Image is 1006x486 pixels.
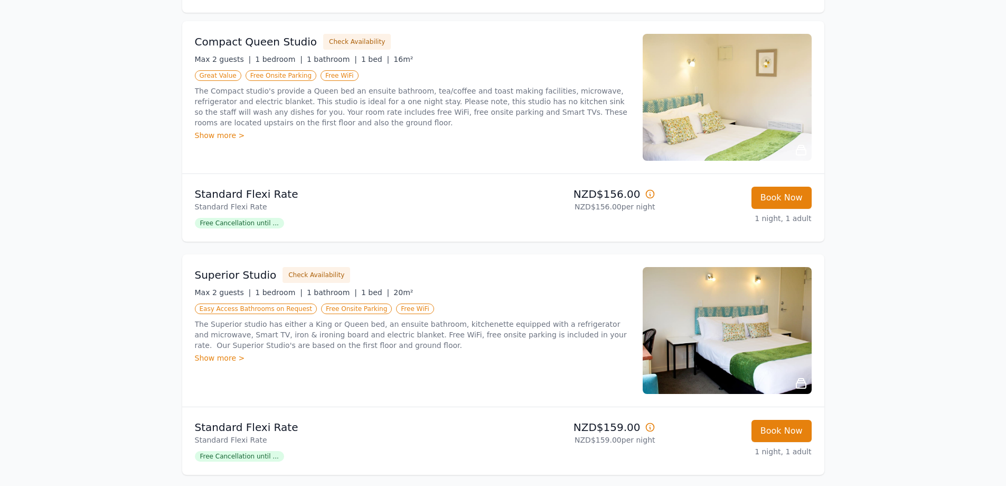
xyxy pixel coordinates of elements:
span: 1 bathroom | [307,55,357,63]
span: 20m² [393,288,413,297]
button: Book Now [751,420,812,442]
span: Great Value [195,70,241,81]
p: NZD$159.00 per night [507,435,655,445]
span: Max 2 guests | [195,288,251,297]
p: 1 night, 1 adult [664,213,812,224]
p: The Superior studio has either a King or Queen bed, an ensuite bathroom, kitchenette equipped wit... [195,319,630,351]
span: Free Onsite Parking [321,304,392,314]
h3: Compact Queen Studio [195,34,317,49]
span: 1 bed | [361,55,389,63]
span: 1 bedroom | [255,55,303,63]
p: 1 night, 1 adult [664,446,812,457]
p: Standard Flexi Rate [195,420,499,435]
span: Free Cancellation until ... [195,218,284,228]
span: 1 bathroom | [307,288,357,297]
p: NZD$156.00 [507,187,655,201]
span: Free Cancellation until ... [195,451,284,462]
span: Free WiFi [396,304,434,314]
p: NZD$159.00 [507,420,655,435]
span: 1 bed | [361,288,389,297]
span: Free Onsite Parking [246,70,316,81]
p: The Compact studio's provide a Queen bed an ensuite bathroom, tea/coffee and toast making facilit... [195,86,630,128]
span: Easy Access Bathrooms on Request [195,304,317,314]
span: Max 2 guests | [195,55,251,63]
span: Free WiFi [321,70,359,81]
span: 16m² [393,55,413,63]
p: NZD$156.00 per night [507,201,655,212]
div: Show more > [195,130,630,141]
p: Standard Flexi Rate [195,435,499,445]
span: 1 bedroom | [255,288,303,297]
p: Standard Flexi Rate [195,201,499,212]
p: Standard Flexi Rate [195,187,499,201]
button: Book Now [751,187,812,209]
button: Check Availability [323,34,391,50]
div: Show more > [195,353,630,363]
button: Check Availability [283,267,350,283]
h3: Superior Studio [195,268,277,282]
